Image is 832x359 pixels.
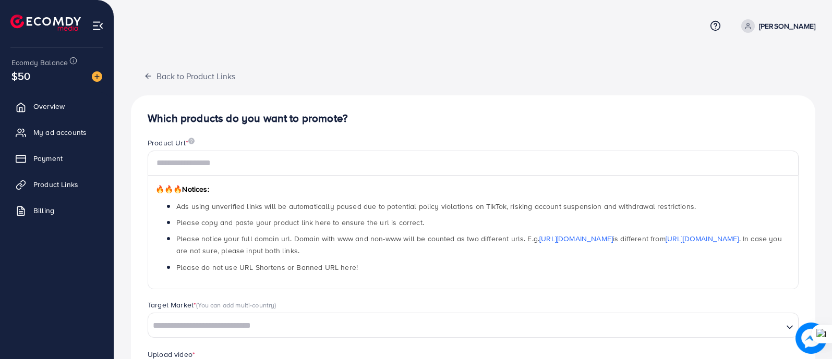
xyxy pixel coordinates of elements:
input: Search for option [149,318,782,334]
div: Search for option [148,313,799,338]
button: Back to Product Links [131,65,248,87]
span: Please notice your full domain url. Domain with www and non-www will be counted as two different ... [176,233,782,256]
img: image [92,71,102,82]
span: Notices: [155,184,209,194]
label: Product Url [148,138,195,148]
span: (You can add multi-country) [196,300,276,310]
span: My ad accounts [33,127,87,138]
label: Target Market [148,300,276,310]
span: Please copy and paste your product link here to ensure the url is correct. [176,217,424,228]
a: My ad accounts [8,122,106,143]
h4: Which products do you want to promote? [148,112,799,125]
span: 🔥🔥🔥 [155,184,182,194]
span: $50 [11,68,30,83]
a: Billing [8,200,106,221]
img: logo [10,15,81,31]
a: Payment [8,148,106,169]
a: [URL][DOMAIN_NAME] [666,233,739,244]
a: [PERSON_NAME] [737,19,815,33]
span: Billing [33,205,54,216]
span: Product Links [33,179,78,190]
img: image [795,323,827,354]
a: Product Links [8,174,106,195]
p: [PERSON_NAME] [759,20,815,32]
span: Please do not use URL Shortens or Banned URL here! [176,262,358,273]
span: Ecomdy Balance [11,57,68,68]
img: menu [92,20,104,32]
a: [URL][DOMAIN_NAME] [539,233,613,244]
span: Ads using unverified links will be automatically paused due to potential policy violations on Tik... [176,201,696,212]
a: Overview [8,96,106,117]
span: Overview [33,101,65,112]
span: Payment [33,153,63,164]
img: image [188,138,195,144]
